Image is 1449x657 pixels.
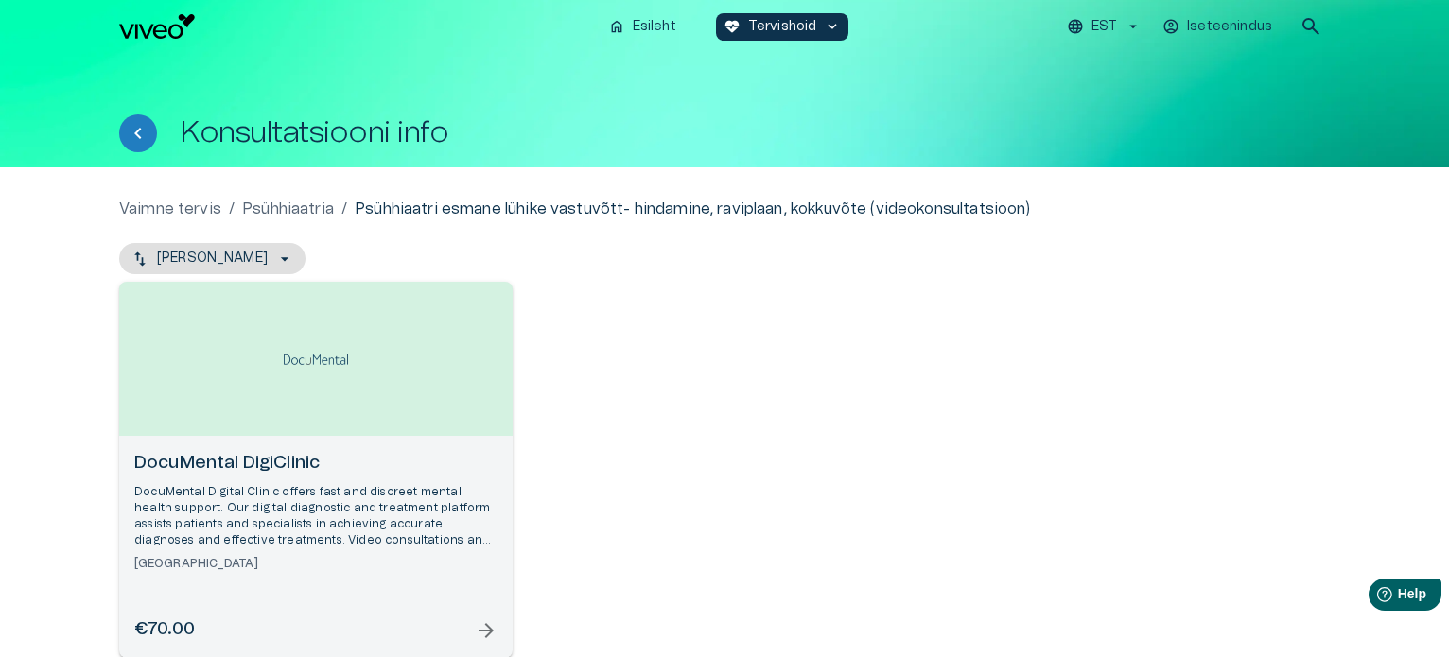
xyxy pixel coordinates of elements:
p: EST [1091,17,1117,37]
p: Iseteenindus [1187,17,1272,37]
p: Psühhiaatri esmane lühike vastuvõtt- hindamine, raviplaan, kokkuvõte (videokonsultatsioon) [355,198,1031,220]
p: Tervishoid [748,17,817,37]
iframe: Help widget launcher [1301,571,1449,624]
span: search [1300,15,1322,38]
a: Vaimne tervis [119,198,221,220]
a: Navigate to homepage [119,14,593,39]
button: open search modal [1292,8,1330,45]
span: ecg_heart [724,18,741,35]
h6: €70.00 [134,617,195,643]
button: EST [1064,13,1144,41]
button: homeEsileht [601,13,686,41]
a: Psühhiaatria [242,198,334,220]
p: / [229,198,235,220]
img: Viveo logo [119,14,195,39]
span: arrow_forward [475,619,498,642]
h1: Konsultatsiooni info [180,116,448,149]
span: home [608,18,625,35]
span: keyboard_arrow_down [824,18,841,35]
button: Tagasi [119,114,157,152]
p: DocuMental Digital Clinic offers fast and discreet mental health support. Our digital diagnostic ... [134,484,498,549]
button: ecg_heartTervishoidkeyboard_arrow_down [716,13,849,41]
p: / [341,198,347,220]
h6: DocuMental DigiClinic [134,451,498,476]
p: [PERSON_NAME] [157,249,268,268]
h6: [GEOGRAPHIC_DATA] [134,556,498,572]
img: DocuMental DigiClinic logo [278,329,354,389]
p: Esileht [633,17,676,37]
button: Iseteenindus [1160,13,1277,41]
button: [PERSON_NAME] [119,243,306,274]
